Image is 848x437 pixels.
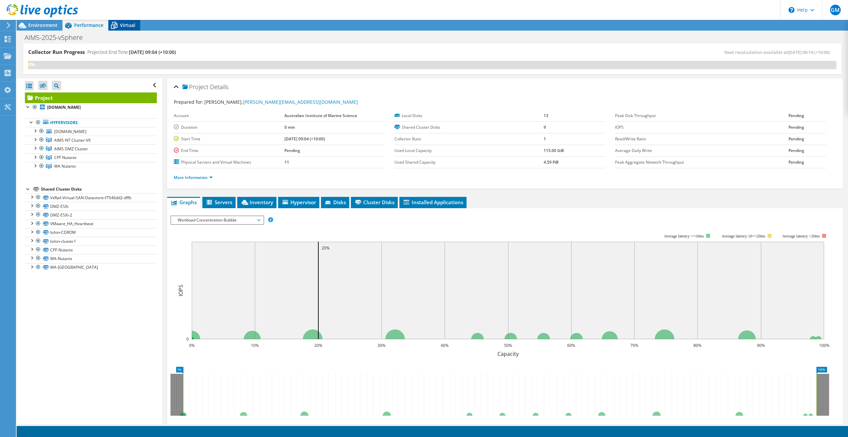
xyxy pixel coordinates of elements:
[544,136,546,142] b: 1
[174,216,260,224] span: Workload Concentration Bubble
[87,49,176,56] h4: Projected End Time:
[186,336,189,342] text: 0
[174,175,213,180] a: More Information
[721,234,765,238] tspan: Average latency 10<=20ms
[544,113,548,118] b: 13
[174,99,203,105] label: Prepared for:
[47,104,81,110] b: [DOMAIN_NAME]
[757,343,765,348] text: 90%
[74,22,103,28] span: Performance
[25,228,157,237] a: Isilon-CDROM
[394,147,544,154] label: Used Local Capacity
[182,84,208,90] span: Project
[25,103,157,112] a: [DOMAIN_NAME]
[54,146,88,152] span: AIMS DMZ Cluster
[25,153,157,162] a: CPF Nutanix
[174,159,285,166] label: Physical Servers and Virtual Machines
[284,113,357,118] b: Australian Institute of Marine Science
[129,49,176,55] span: [DATE] 09:04 (+10:00)
[324,199,346,206] span: Disks
[630,343,638,348] text: 70%
[41,185,157,193] div: Shared Cluster Disks
[25,144,157,153] a: AIMS DMZ Cluster
[170,199,197,206] span: Graphs
[377,343,385,348] text: 30%
[615,124,788,131] label: IOPS
[394,159,544,166] label: Used Shared Capacity
[25,127,157,136] a: [DOMAIN_NAME]
[54,129,86,134] span: [DOMAIN_NAME]
[789,159,804,165] b: Pending
[189,343,194,348] text: 0%
[788,49,830,55] span: [DATE] 09:14 (+10:00)
[394,136,544,142] label: Collector Runs
[25,136,157,144] a: AIMS-NT Cluster-VX
[544,159,559,165] b: 4.59 PiB
[54,137,91,143] span: AIMS-NT Cluster-VX
[54,155,76,160] span: CPF Nutanix
[28,22,57,28] span: Environment
[284,136,325,142] b: [DATE] 09:04 (+10:00)
[22,34,93,41] h1: AIMS-2025-vSphere
[314,343,322,348] text: 20%
[830,5,841,15] span: GM
[615,147,788,154] label: Average Daily Write
[54,163,76,169] span: WA Nutanix
[789,7,795,13] svg: \n
[497,350,519,358] text: Capacity
[504,343,512,348] text: 50%
[615,136,788,142] label: Read/Write Ratio
[241,199,273,206] span: Inventory
[284,159,289,165] b: 11
[819,343,829,348] text: 100%
[782,234,820,238] text: Average latency >20ms
[664,234,704,238] tspan: Average latency <=10ms
[243,99,358,105] a: [PERSON_NAME][EMAIL_ADDRESS][DOMAIN_NAME]
[206,199,232,206] span: Servers
[174,124,285,131] label: Duration
[789,148,804,153] b: Pending
[25,237,157,245] a: Isilon-cluster1
[25,202,157,211] a: DMZ-ESXi
[693,343,701,348] text: 80%
[120,22,135,28] span: Virtual
[567,343,575,348] text: 60%
[25,254,157,263] a: WA-Nutanix
[174,147,285,154] label: End Time
[25,193,157,202] a: VxRail-Virtual-SAN-Datastore-f7546dd2-dffb
[25,211,157,219] a: DMZ-ESXi-2
[284,124,295,130] b: 0 min
[394,112,544,119] label: Local Disks
[25,245,157,254] a: CPF-Nutanix
[354,199,394,206] span: Cluster Disks
[251,343,259,348] text: 10%
[25,92,157,103] a: Project
[25,118,157,127] a: Hypervisors
[544,124,546,130] b: 9
[281,199,316,206] span: Hypervisor
[789,136,804,142] b: Pending
[177,285,184,296] text: IOPS
[615,112,788,119] label: Peak Disk Throughput
[789,124,804,130] b: Pending
[25,263,157,272] a: WA-[GEOGRAPHIC_DATA]
[441,343,449,348] text: 40%
[284,148,300,153] b: Pending
[789,113,804,118] b: Pending
[174,112,285,119] label: Account
[204,99,358,105] span: [PERSON_NAME],
[25,219,157,228] a: VMware_HA_Heartbeat
[394,124,544,131] label: Shared Cluster Disks
[724,49,833,55] span: Next recalculation available at
[25,162,157,171] a: WA Nutanix
[174,136,285,142] label: Start Time
[544,148,564,153] b: 115.00 GiB
[210,83,228,91] span: Details
[322,245,330,251] text: 20%
[403,199,463,206] span: Installed Applications
[615,159,788,166] label: Peak Aggregate Network Throughput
